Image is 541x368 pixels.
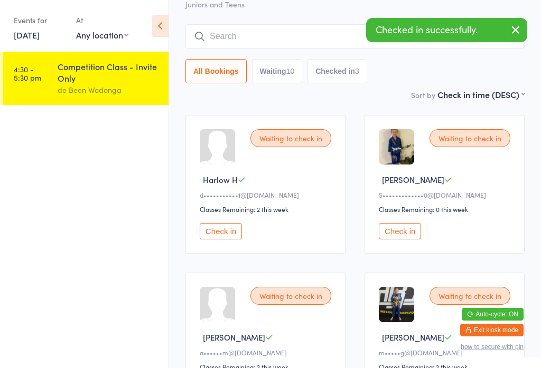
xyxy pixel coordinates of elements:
[460,324,524,336] button: Exit kiosk mode
[366,18,527,42] div: Checked in successfully.
[355,67,359,75] div: 3
[307,59,367,83] button: Checked in3
[250,129,331,147] div: Waiting to check in
[203,174,238,185] span: Harlow H
[286,67,295,75] div: 10
[200,205,334,214] div: Classes Remaining: 2 this week
[430,129,510,147] div: Waiting to check in
[379,190,514,199] div: S•••••••••••••0@[DOMAIN_NAME]
[379,129,414,164] img: image1713398552.png
[3,52,169,105] a: 4:30 -5:30 pmCompetition Class - Invite Onlyde Been Wodonga
[185,24,525,49] input: Search
[76,12,128,29] div: At
[200,223,242,239] button: Check in
[461,343,524,351] button: how to secure with pin
[379,223,421,239] button: Check in
[462,308,524,321] button: Auto-cycle: ON
[200,190,334,199] div: d•••••••••••1@[DOMAIN_NAME]
[250,287,331,305] div: Waiting to check in
[430,287,510,305] div: Waiting to check in
[379,205,514,214] div: Classes Remaining: 0 this week
[14,65,41,82] time: 4:30 - 5:30 pm
[379,348,514,357] div: m•••••g@[DOMAIN_NAME]
[382,332,444,343] span: [PERSON_NAME]
[379,287,414,322] img: image1732327346.png
[411,90,435,100] label: Sort by
[14,29,40,41] a: [DATE]
[203,332,265,343] span: [PERSON_NAME]
[185,59,247,83] button: All Bookings
[14,12,66,29] div: Events for
[76,29,128,41] div: Any location
[437,89,525,100] div: Check in time (DESC)
[252,59,303,83] button: Waiting10
[382,174,444,185] span: [PERSON_NAME]
[58,61,160,84] div: Competition Class - Invite Only
[200,348,334,357] div: a••••••m@[DOMAIN_NAME]
[58,84,160,96] div: de Been Wodonga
